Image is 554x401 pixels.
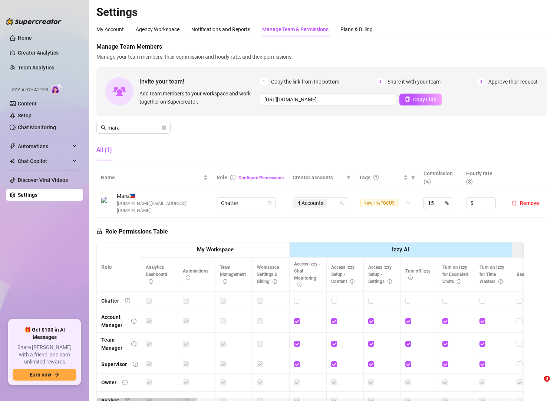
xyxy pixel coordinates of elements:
[101,125,106,130] span: search
[10,159,14,164] img: Chat Copilot
[294,199,327,208] span: 4 Accounts
[10,87,48,94] span: Izzy AI Chatter
[517,272,534,277] span: Bank
[376,78,385,86] span: 2
[340,201,344,205] span: team
[230,175,235,180] span: info-circle
[13,369,76,381] button: Earn nowarrow-right
[340,25,373,33] div: Plans & Billing
[346,175,351,180] span: filter
[101,173,202,182] span: Name
[30,372,51,378] span: Earn now
[509,199,542,208] button: Remove
[96,228,102,234] span: lock
[479,265,504,284] span: Turn on Izzy for Time Wasters
[197,246,234,253] strong: My Workspace
[457,279,461,284] span: info-circle
[297,199,323,207] span: 4 Accounts
[122,380,128,385] span: info-circle
[101,313,125,329] div: Account Manager
[512,200,517,206] span: delete
[146,265,167,284] span: Analytics Dashboard
[18,124,56,130] a: Chat Monitoring
[96,5,547,19] h2: Settings
[96,146,112,154] div: All (1)
[350,279,355,284] span: info-circle
[149,279,153,284] span: info-circle
[191,25,250,33] div: Notifications and Reports
[18,35,32,41] a: Home
[10,143,16,149] span: thunderbolt
[125,298,130,303] span: info-circle
[498,279,503,284] span: info-circle
[409,172,417,183] span: filter
[388,78,441,86] span: Share it with your team
[273,279,277,284] span: info-circle
[18,177,68,183] a: Discover Viral Videos
[297,283,301,287] span: info-circle
[13,326,76,341] span: 🎁 Get $100 in AI Messages
[345,172,352,183] span: filter
[101,360,127,368] div: Supervisor
[6,18,62,25] img: logo-BBDzfeDw.svg
[388,279,392,284] span: info-circle
[101,197,113,209] img: Mara
[260,78,268,86] span: 1
[262,25,329,33] div: Manage Team & Permissions
[267,201,272,205] span: lock
[331,265,355,284] span: Access Izzy Setup - Content
[96,227,168,236] h5: Role Permissions Table
[529,376,547,394] iframe: Intercom live chat
[488,78,538,86] span: Approve their request
[411,175,415,180] span: filter
[97,242,141,292] th: Role
[131,341,136,346] span: info-circle
[405,97,410,102] span: copy
[257,265,279,284] span: Workspace Settings & Billing
[117,192,208,200] span: Mara 🇵🇭
[238,175,284,180] a: Configure Permissions
[133,362,138,367] span: info-circle
[462,166,504,189] th: Hourly rate ($)
[271,78,339,86] span: Copy the link from the bottom
[139,77,260,86] span: Invite your team!
[139,89,257,106] span: Add team members to your workspace and work together on Supercreator.
[18,113,32,118] a: Setup
[54,372,59,377] span: arrow-right
[162,125,166,130] button: close-circle
[359,173,370,182] span: Tags
[117,200,208,214] span: [DOMAIN_NAME][EMAIL_ADDRESS][DOMAIN_NAME]
[96,42,547,51] span: Manage Team Members
[405,268,431,281] span: Turn off Izzy
[419,166,462,189] th: Commission (%)
[408,276,413,280] span: info-circle
[520,200,539,206] span: Remove
[96,25,124,33] div: My Account
[101,297,119,305] div: Chatter
[442,265,468,284] span: Turn on Izzy for Escalated Chats
[96,53,547,61] span: Manage your team members, their commission and hourly rate, and their permissions.
[293,173,343,182] span: Creator accounts
[18,65,54,71] a: Team Analytics
[220,265,246,284] span: Team Management
[13,344,76,366] span: Share [PERSON_NAME] with a friend, and earn unlimited rewards
[96,166,212,189] th: Name
[18,140,70,152] span: Automations
[51,84,62,94] img: AI Chatter
[136,25,179,33] div: Agency Workspace
[360,199,398,207] span: NewHireFOCUS
[108,124,160,132] input: Search members
[223,279,227,284] span: info-circle
[18,101,37,107] a: Content
[131,319,136,324] span: info-circle
[18,47,77,59] a: Creator Analytics
[392,246,409,253] strong: Izzy AI
[101,378,116,387] div: Owner
[221,198,271,209] span: Chatter
[101,336,125,352] div: Team Manager
[368,265,392,284] span: Access Izzy Setup - Settings
[217,175,227,180] span: Role
[399,94,442,105] button: Copy Link
[477,78,485,86] span: 3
